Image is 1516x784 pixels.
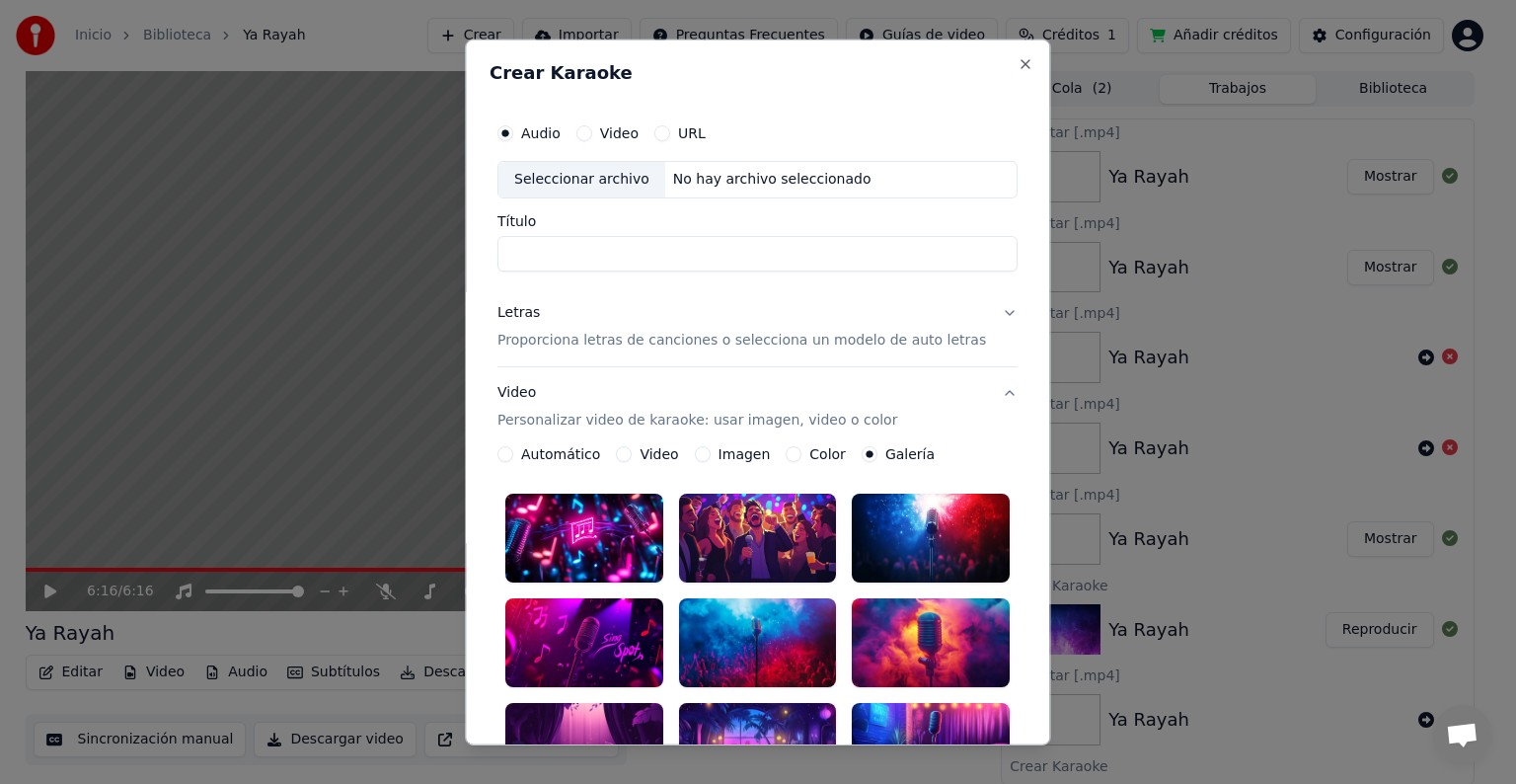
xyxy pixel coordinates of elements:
[498,162,665,197] div: Seleccionar archivo
[719,447,771,461] label: Imagen
[497,411,897,431] p: Personalizar video de karaoke: usar imagen, video o color
[521,447,600,461] label: Automático
[678,126,706,140] label: URL
[810,447,847,461] label: Color
[641,447,679,461] label: Video
[665,170,879,190] div: No hay archivo seleccionado
[497,214,1018,228] label: Título
[521,126,561,140] label: Audio
[600,126,639,140] label: Video
[497,383,897,431] div: Video
[497,303,540,323] div: Letras
[497,367,1018,446] button: VideoPersonalizar video de karaoke: usar imagen, video o color
[885,447,935,461] label: Galería
[490,64,1025,82] h2: Crear Karaoke
[497,331,986,351] p: Proporciona letras de canciones o selecciona un modelo de auto letras
[497,287,1018,366] button: LetrasProporciona letras de canciones o selecciona un modelo de auto letras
